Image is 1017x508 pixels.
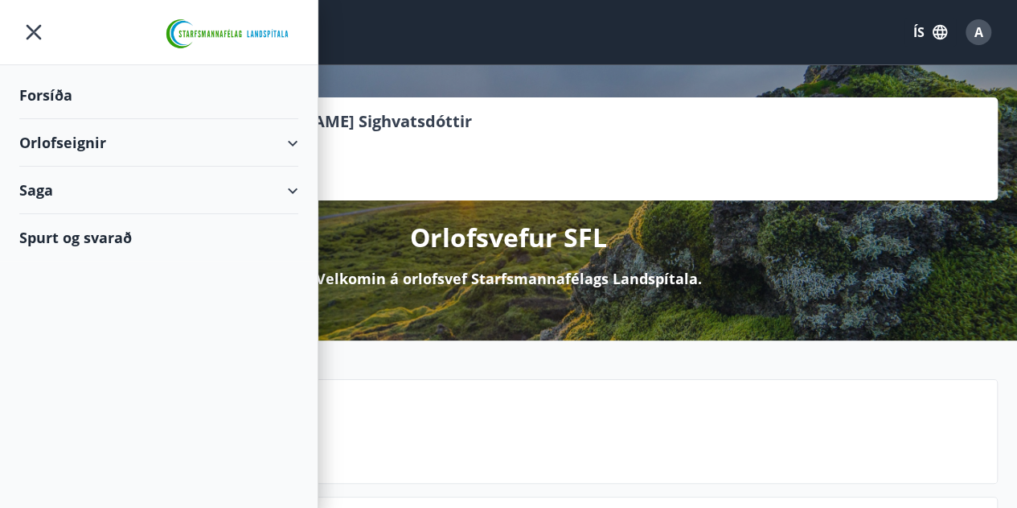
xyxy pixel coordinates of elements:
[410,220,607,255] p: Orlofsvefur SFL
[19,18,48,47] button: menu
[19,119,298,167] div: Orlofseignir
[19,214,298,261] div: Spurt og svarað
[137,420,984,448] p: Næstu helgi
[316,268,702,289] p: Velkomin á orlofsvef Starfsmannafélags Landspítala.
[159,18,298,50] img: union_logo
[959,13,998,52] button: A
[19,167,298,214] div: Saga
[19,72,298,119] div: Forsíða
[974,23,983,41] span: A
[904,18,956,47] button: ÍS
